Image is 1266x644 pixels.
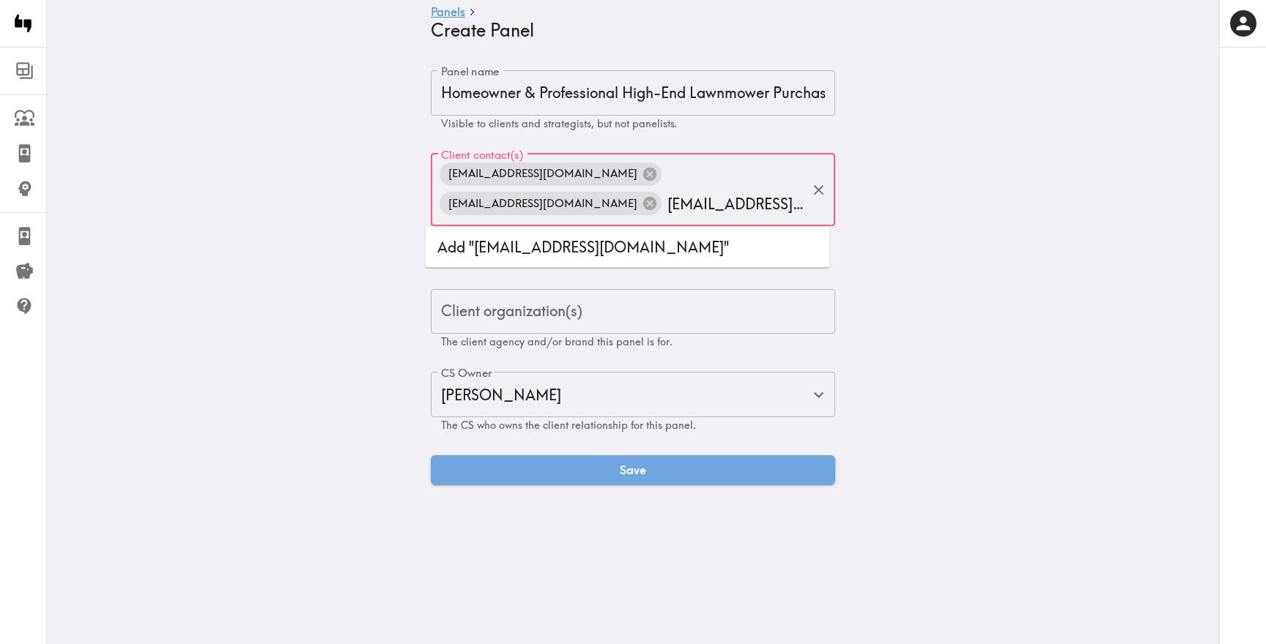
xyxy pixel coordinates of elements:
[441,419,696,432] span: The CS who owns the client relationship for this panel.
[441,335,673,348] span: The client agency and/or brand this panel is for.
[441,147,523,163] label: Client contact(s)
[9,9,38,38] img: Instapanel
[431,6,465,20] a: Panels
[807,383,830,406] button: Open
[440,192,662,215] div: [EMAIL_ADDRESS][DOMAIN_NAME]
[441,117,677,130] span: Visible to clients and strategists, but not panelists.
[440,163,646,184] span: [EMAIL_ADDRESS][DOMAIN_NAME]
[431,20,823,41] h4: Create Panel
[441,365,492,381] label: CS Owner
[431,455,835,484] button: Save
[807,179,830,201] button: Clear
[441,64,500,80] label: Panel name
[440,193,646,214] span: [EMAIL_ADDRESS][DOMAIN_NAME]
[426,233,830,262] li: Add "[EMAIL_ADDRESS][DOMAIN_NAME]"
[440,162,662,186] div: [EMAIL_ADDRESS][DOMAIN_NAME]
